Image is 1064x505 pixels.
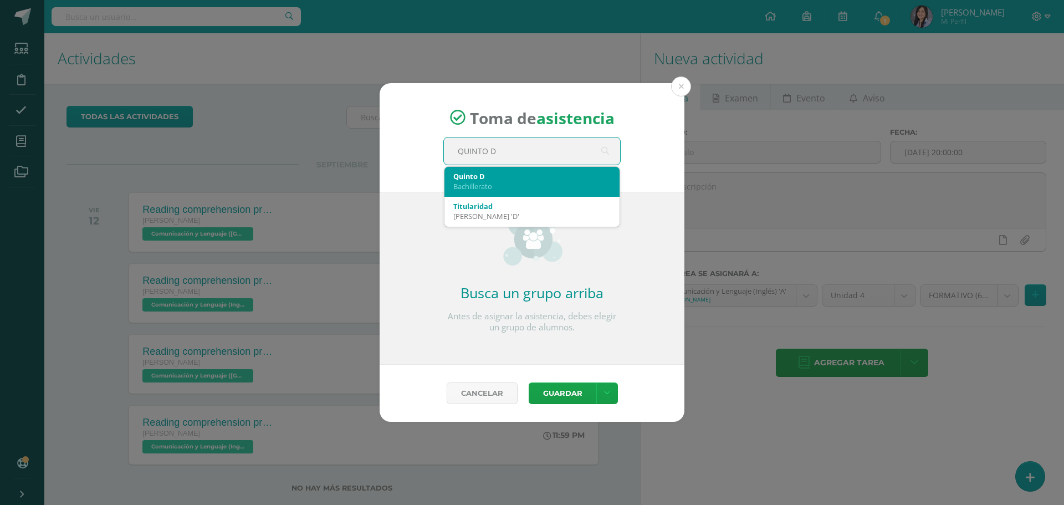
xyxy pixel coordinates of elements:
[453,181,611,191] div: Bachillerato
[470,107,615,128] span: Toma de
[443,283,621,302] h2: Busca un grupo arriba
[453,201,611,211] div: Titularidad
[453,171,611,181] div: Quinto D
[502,210,562,266] img: groups_small.png
[536,107,615,128] strong: asistencia
[443,311,621,333] p: Antes de asignar la asistencia, debes elegir un grupo de alumnos.
[453,211,611,221] div: [PERSON_NAME] 'D'
[444,137,620,165] input: Busca un grado o sección aquí...
[671,76,691,96] button: Close (Esc)
[529,382,596,404] button: Guardar
[447,382,518,404] a: Cancelar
